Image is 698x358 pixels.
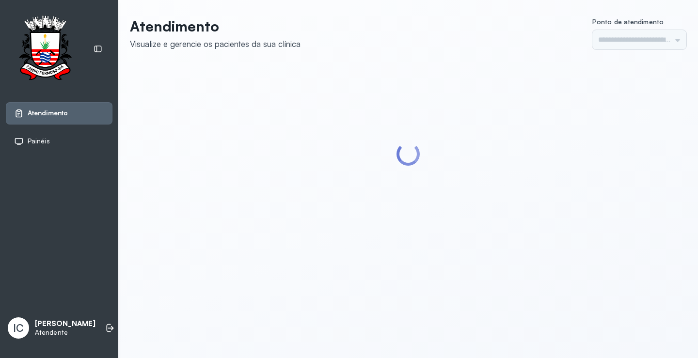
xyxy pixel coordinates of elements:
[35,319,95,328] p: [PERSON_NAME]
[10,16,80,83] img: Logotipo do estabelecimento
[130,39,301,49] div: Visualize e gerencie os pacientes da sua clínica
[592,17,664,26] span: Ponto de atendimento
[35,328,95,337] p: Atendente
[14,109,104,118] a: Atendimento
[28,137,50,145] span: Painéis
[28,109,68,117] span: Atendimento
[130,17,301,35] p: Atendimento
